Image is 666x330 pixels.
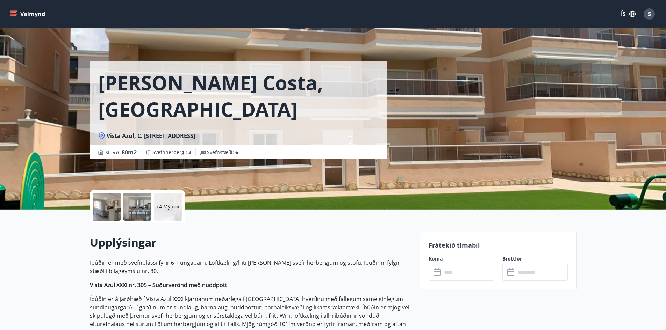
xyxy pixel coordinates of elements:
[429,241,568,250] p: Frátekið tímabil
[188,149,191,155] span: 2
[105,148,137,156] span: Stærð :
[502,255,568,262] label: Brottför
[107,132,195,140] span: Vista Azul, C. [STREET_ADDRESS]
[617,8,639,20] button: ÍS
[8,8,48,20] button: menu
[152,149,191,156] span: Svefnherbergi :
[648,10,651,18] span: S
[429,255,494,262] label: Koma
[90,281,229,289] strong: Vista Azul XXXI nr. 305 – Suðurverönd með nuddpotti
[156,203,180,210] p: +4 Myndir
[641,6,658,22] button: S
[122,148,137,156] span: 80 m2
[98,69,379,122] h1: [PERSON_NAME] Costa, [GEOGRAPHIC_DATA]
[207,149,238,156] span: Svefnstæði :
[90,258,411,275] p: Íbúðin er með svefnplássi fyrir 6 + ungabarn. Loftkæling/hiti [PERSON_NAME] svefnherbergjum og st...
[235,149,238,155] span: 6
[90,235,411,250] h2: Upplýsingar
